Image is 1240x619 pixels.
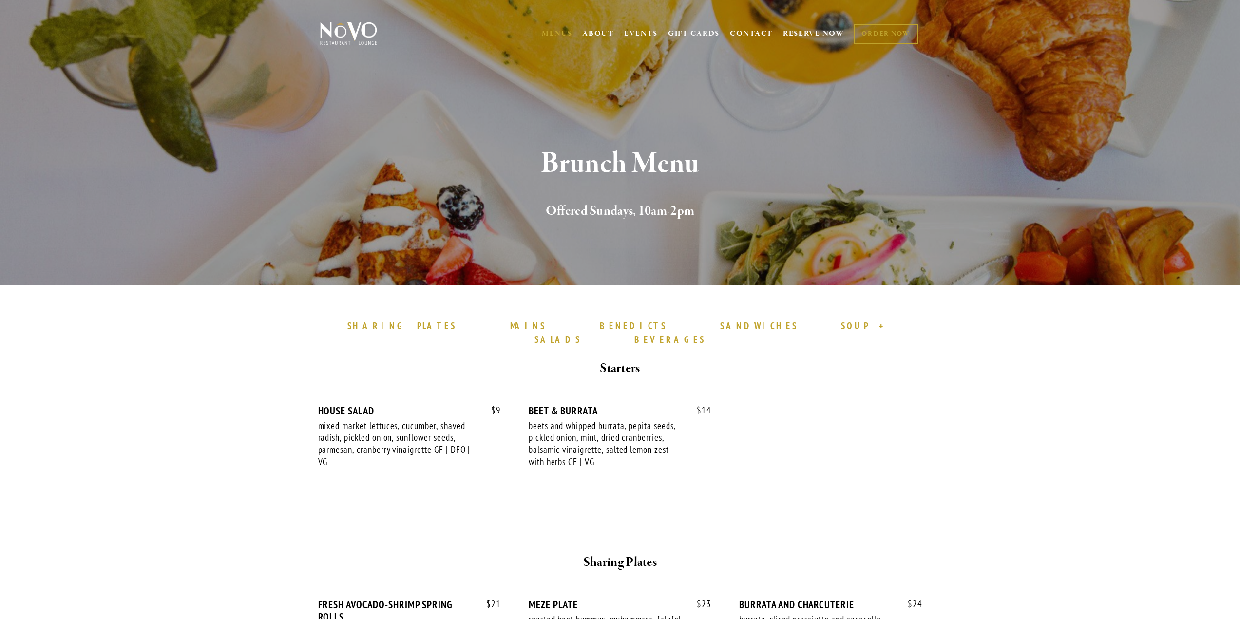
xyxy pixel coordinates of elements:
[898,599,922,610] span: 24
[347,320,457,333] a: SHARING PLATES
[481,405,501,416] span: 9
[697,404,702,416] span: $
[600,360,640,377] strong: Starters
[529,405,711,417] div: BEET & BURRATA
[510,320,547,333] a: MAINS
[318,420,473,468] div: mixed market lettuces, cucumber, shaved radish, pickled onion, sunflower seeds, parmesan, cranber...
[336,201,904,222] h2: Offered Sundays, 10am-2pm
[697,598,702,610] span: $
[668,24,720,43] a: GIFT CARDS
[510,320,547,332] strong: MAINS
[624,29,658,38] a: EVENTS
[347,320,457,332] strong: SHARING PLATES
[542,29,572,38] a: MENUS
[486,598,491,610] span: $
[491,404,496,416] span: $
[739,599,922,611] div: BURRATA AND CHARCUTERIE
[730,24,773,43] a: CONTACT
[582,29,614,38] a: ABOUT
[783,24,844,43] a: RESERVE NOW
[318,405,501,417] div: HOUSE SALAD
[908,598,913,610] span: $
[687,599,711,610] span: 23
[583,554,657,571] strong: Sharing Plates
[529,599,711,611] div: MEZE PLATE
[600,320,667,333] a: BENEDICTS
[634,334,706,345] strong: BEVERAGES
[477,599,501,610] span: 21
[600,320,667,332] strong: BENEDICTS
[529,420,684,468] div: beets and whipped burrata, pepita seeds, pickled onion, mint, dried cranberries, balsamic vinaigr...
[720,320,798,332] strong: SANDWICHES
[687,405,711,416] span: 14
[634,334,706,346] a: BEVERAGES
[336,148,904,180] h1: Brunch Menu
[318,21,379,46] img: Novo Restaurant &amp; Lounge
[854,24,917,44] a: ORDER NOW
[720,320,798,333] a: SANDWICHES
[534,320,903,346] a: SOUP + SALADS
